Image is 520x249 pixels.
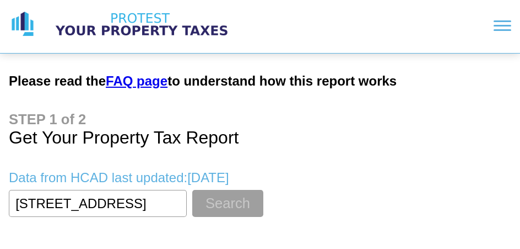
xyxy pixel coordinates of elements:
img: logo text [45,10,238,38]
img: logo [9,10,36,38]
h1: Get Your Property Tax Report [9,112,511,148]
a: FAQ page [106,73,167,88]
input: Enter Property Address [9,190,187,217]
h2: Please read the to understand how this report works [9,73,511,89]
a: logo logo text [9,10,238,38]
p: Data from HCAD last updated: [DATE] [9,170,511,186]
button: Search [192,190,263,217]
